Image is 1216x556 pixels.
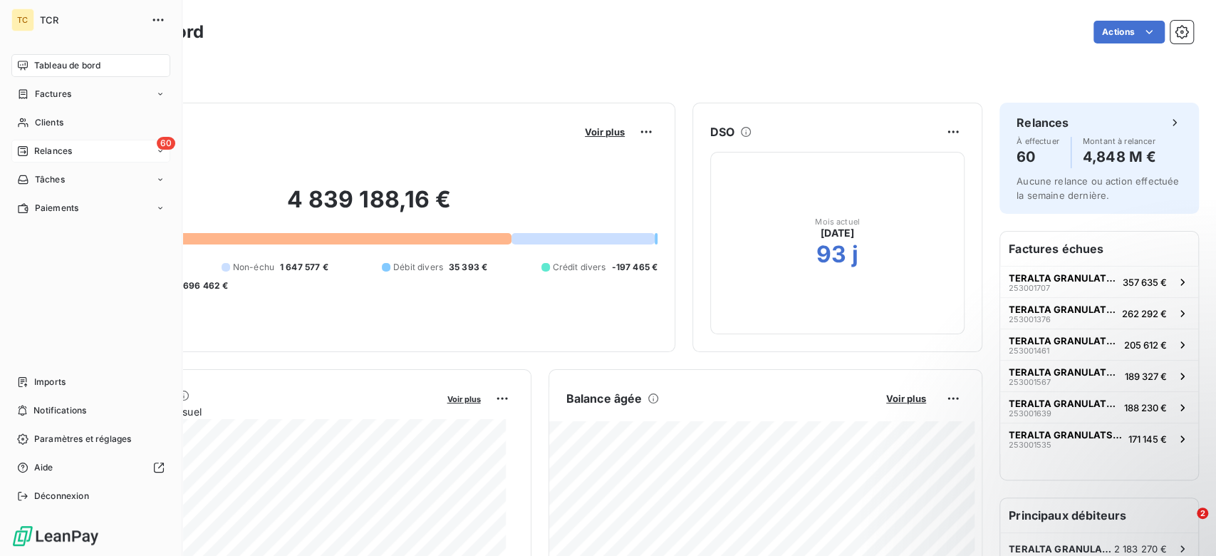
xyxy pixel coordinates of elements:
[449,261,487,274] span: 35 393 €
[35,116,63,129] span: Clients
[882,392,930,405] button: Voir plus
[852,240,858,269] h2: j
[585,126,625,138] span: Voir plus
[80,404,437,419] span: Chiffre d'affaires mensuel
[1009,284,1050,292] span: 253001707
[34,376,66,388] span: Imports
[816,240,846,269] h2: 93
[34,490,89,503] span: Déconnexion
[1017,137,1059,145] span: À effectuer
[11,456,170,479] a: Aide
[1000,232,1198,266] h6: Factures échues
[35,202,78,215] span: Paiements
[581,125,629,138] button: Voir plus
[447,394,481,404] span: Voir plus
[1017,175,1179,201] span: Aucune relance ou action effectuée la semaine dernière.
[821,226,854,240] span: [DATE]
[1000,391,1198,423] button: TERALTA GRANULATS BETONS REUNION253001639188 230 €
[34,433,131,446] span: Paramètres et réglages
[1000,329,1198,360] button: TERALTA GRANULATS BETONS REUNION253001461205 612 €
[40,14,142,26] span: TCR
[1000,297,1198,329] button: TERALTA GRANULATS BETONS REUNION253001376262 292 €
[1009,346,1049,355] span: 253001461
[1197,508,1208,519] span: 2
[1009,366,1119,378] span: TERALTA GRANULATS BETONS REUNION
[1009,409,1051,418] span: 253001639
[393,261,443,274] span: Débit divers
[1124,339,1167,351] span: 205 612 €
[710,123,734,140] h6: DSO
[157,137,175,150] span: 60
[1083,137,1156,145] span: Montant à relancer
[80,185,658,228] h2: 4 839 188,16 €
[553,261,606,274] span: Crédit divers
[1009,335,1118,346] span: TERALTA GRANULATS BETONS REUNION
[35,88,71,101] span: Factures
[443,392,485,405] button: Voir plus
[1009,304,1116,315] span: TERALTA GRANULATS BETONS REUNION
[1000,360,1198,391] button: TERALTA GRANULATS BETONS REUNION253001567189 327 €
[11,525,100,547] img: Logo LeanPay
[1009,543,1113,555] span: TERALTA GRANULATS BETONS REUNION
[233,261,274,274] span: Non-échu
[1009,315,1051,324] span: 253001376
[1113,543,1167,555] span: 2 183 270 €
[33,404,86,417] span: Notifications
[1125,371,1167,382] span: 189 327 €
[1168,508,1202,542] iframe: Intercom live chat
[34,461,53,474] span: Aide
[1000,266,1198,297] button: TERALTA GRANULATS BETONS REUNION253001707357 635 €
[1122,308,1167,319] span: 262 292 €
[1009,398,1118,409] span: TERALTA GRANULATS BETONS REUNION
[1124,402,1167,413] span: 188 230 €
[886,393,926,404] span: Voir plus
[931,418,1216,518] iframe: Intercom notifications message
[566,390,643,407] h6: Balance âgée
[1017,145,1059,168] h4: 60
[1123,277,1167,288] span: 357 635 €
[11,9,34,31] div: TC
[280,261,328,274] span: 1 647 577 €
[35,173,65,186] span: Tâches
[1093,21,1165,43] button: Actions
[612,261,658,274] span: -197 465 €
[34,59,100,72] span: Tableau de bord
[815,217,860,226] span: Mois actuel
[179,279,229,292] span: -696 462 €
[1009,378,1051,386] span: 253001567
[1017,114,1069,131] h6: Relances
[1009,272,1117,284] span: TERALTA GRANULATS BETONS REUNION
[1083,145,1156,168] h4: 4,848 M €
[34,145,72,158] span: Relances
